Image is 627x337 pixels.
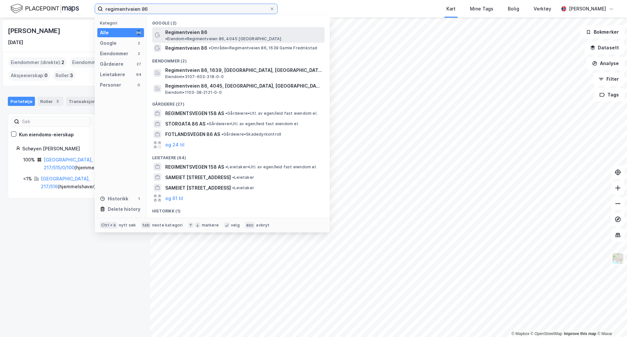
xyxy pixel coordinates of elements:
span: • [232,185,234,190]
span: • [221,132,223,137]
div: Eiendommer (2) [147,53,330,65]
div: Leietakere [100,71,125,78]
span: 0 [44,72,48,79]
div: nytt søk [119,223,136,228]
button: og 24 til [165,141,185,149]
div: markere [202,223,219,228]
div: neste kategori [152,223,183,228]
span: Gårdeiere • Utl. av egen/leid fast eiendom el. [207,121,299,126]
span: Eiendom • 1103-38-2121-0-0 [165,90,222,95]
span: REGIMENTSVEGEN 158 AS [165,163,224,171]
div: Delete history [108,205,140,213]
span: • [207,121,209,126]
div: [PERSON_NAME] [8,25,61,36]
div: ( hjemmelshaver ) [41,175,134,191]
button: Datasett [585,41,624,54]
div: [DATE] [8,39,23,46]
span: Regimentveien 86 [165,44,207,52]
div: Eiendommer (direkte) : [8,57,67,68]
input: Søk [19,117,91,126]
div: 2 [136,51,141,56]
iframe: Chat Widget [594,306,627,337]
a: OpenStreetMap [531,331,562,336]
span: • [165,36,167,41]
div: Schøyen [PERSON_NAME] [22,145,134,153]
div: Portefølje [8,97,35,106]
div: 2 [136,41,141,46]
div: esc [245,222,255,228]
span: • [209,45,211,50]
div: Mine Tags [470,5,493,13]
a: Improve this map [564,331,596,336]
button: og 61 til [165,194,183,202]
div: 1 [136,196,141,201]
span: Regimentveien 86, 4045, [GEOGRAPHIC_DATA], [GEOGRAPHIC_DATA] [165,82,322,90]
div: Roller [38,97,63,106]
div: Alle [100,29,109,37]
a: [GEOGRAPHIC_DATA], 217/516 [41,176,90,189]
div: 3 [54,98,61,105]
div: tab [141,222,151,228]
div: Google [100,39,117,47]
div: <1% [23,175,32,183]
span: Leietaker • Utl. av egen/leid fast eiendom el. [225,164,317,170]
button: Bokmerker [580,25,624,39]
div: [PERSON_NAME] [569,5,606,13]
div: Eiendommer (Indirekte) : [70,57,133,68]
div: Kart [446,5,456,13]
div: 100% [23,156,35,164]
div: Eiendommer [100,50,128,58]
span: • [225,111,227,116]
img: logo.f888ab2527a4732fd821a326f86c7f29.svg [10,3,79,14]
span: SAMEIET [STREET_ADDRESS] [165,174,231,181]
div: Google (2) [147,15,330,27]
div: Kontrollprogram for chat [594,306,627,337]
div: 96 [136,30,141,35]
div: Gårdeiere (27) [147,96,330,108]
div: Gårdeiere [100,60,123,68]
div: Bolig [508,5,519,13]
div: Roller : [53,70,76,81]
div: ( hjemmelshaver ) [44,156,134,172]
span: STORGATA 86 AS [165,120,205,128]
div: Historikk (1) [147,203,330,215]
span: 2 [61,59,64,66]
div: Aksjeeierskap : [8,70,50,81]
div: Kategori [100,21,144,25]
div: Leietakere (64) [147,150,330,162]
span: Gårdeiere • Utl. av egen/leid fast eiendom el. [225,111,317,116]
div: 0 [136,82,141,88]
span: Regimentveien 86, 1639, [GEOGRAPHIC_DATA], [GEOGRAPHIC_DATA] [165,66,322,74]
div: velg [231,223,240,228]
span: SAMEIET [STREET_ADDRESS] [165,184,231,192]
div: Ctrl + k [100,222,118,228]
div: Historikk [100,195,128,203]
span: Område • Regimentveien 86, 1639 Gamle Fredrikstad [209,45,317,51]
span: • [225,164,227,169]
a: Mapbox [511,331,529,336]
span: Eiendom • 3107-603-318-0-0 [165,74,224,79]
button: Filter [593,73,624,86]
span: Regimentveien 86 [165,216,207,224]
span: Leietaker [232,175,254,180]
button: Tags [594,88,624,101]
a: [GEOGRAPHIC_DATA], 217/515/0/100 [44,157,93,170]
div: Transaksjoner [66,97,111,106]
span: Gårdeiere • Skadedyrkontroll [221,132,281,137]
span: Regimentveien 86 [165,28,207,36]
span: 3 [70,72,73,79]
button: Analyse [587,57,624,70]
div: Personer [100,81,121,89]
span: Eiendom • Regimentveien 86, 4045 [GEOGRAPHIC_DATA] [165,36,281,42]
div: avbryt [256,223,269,228]
div: Kun eiendoms-eierskap [19,131,74,139]
div: 27 [136,61,141,67]
div: Verktøy [534,5,551,13]
span: REGIMENTSVEGEN 158 AS [165,110,224,117]
span: • [232,175,234,180]
input: Søk på adresse, matrikkel, gårdeiere, leietakere eller personer [103,4,269,14]
img: Z [612,252,624,265]
span: Leietaker [232,185,254,191]
span: FOTLANDSVEGEN 86 AS [165,130,220,138]
div: 64 [136,72,141,77]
